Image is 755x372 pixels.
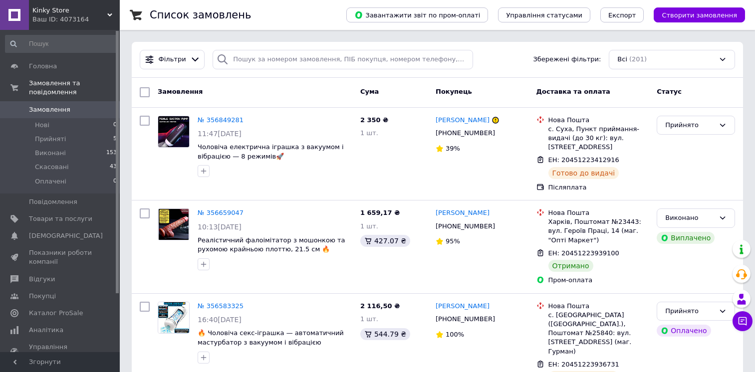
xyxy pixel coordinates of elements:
span: 2 116,50 ₴ [360,302,400,310]
a: Чоловіча електрична іграшка з вакуумом і вібрацією — 8 режимів🚀 [198,143,344,160]
span: 16:40[DATE] [198,316,242,324]
div: Нова Пошта [548,208,649,217]
span: Скасовані [35,163,69,172]
div: Виконано [665,213,715,223]
span: [DEMOGRAPHIC_DATA] [29,231,103,240]
span: Замовлення [158,88,203,95]
div: Отримано [548,260,593,272]
button: Створити замовлення [654,7,745,22]
span: ЕН: 20451223939100 [548,249,619,257]
span: 5 [113,135,117,144]
div: Нова Пошта [548,116,649,125]
span: ЕН: 20451223936731 [548,361,619,368]
span: 153 [106,149,117,158]
span: Експорт [608,11,636,19]
div: 427.07 ₴ [360,235,410,247]
span: Статус [657,88,682,95]
span: ЕН: 20451223412916 [548,156,619,164]
div: Готово до видачі [548,167,619,179]
div: Ваш ID: 4073164 [32,15,120,24]
span: Показники роботи компанії [29,248,92,266]
span: 2 350 ₴ [360,116,388,124]
div: Харків, Поштомат №23443: вул. Героїв Праці, 14 (маг. "Опті Маркет") [548,217,649,245]
span: 0 [113,177,117,186]
h1: Список замовлень [150,9,251,21]
span: Фільтри [159,55,186,64]
a: 🔥 Чоловіча секс-іграшка — автоматичний мастурбатор з вакуумом і вібрацією [198,329,344,346]
a: [PERSON_NAME] [436,208,490,218]
span: 95% [446,237,460,245]
a: Створити замовлення [644,11,745,18]
div: [PHONE_NUMBER] [434,220,497,233]
div: с. Суха, Пункт приймання-видачі (до 30 кг): вул. [STREET_ADDRESS] [548,125,649,152]
span: 1 шт. [360,129,378,137]
button: Чат з покупцем [733,311,753,331]
button: Експорт [600,7,644,22]
span: 11:47[DATE] [198,130,242,138]
span: Замовлення та повідомлення [29,79,120,97]
span: Покупець [436,88,472,95]
input: Пошук за номером замовлення, ПІБ покупця, номером телефону, Email, номером накладної [213,50,473,69]
input: Пошук [5,35,118,53]
span: 1 659,17 ₴ [360,209,400,216]
span: 43 [110,163,117,172]
button: Завантажити звіт по пром-оплаті [346,7,488,22]
span: Нові [35,121,49,130]
div: 544.79 ₴ [360,328,410,340]
span: Аналітика [29,326,63,335]
span: Завантажити звіт по пром-оплаті [354,10,480,19]
div: Виплачено [657,232,715,244]
span: 1 шт. [360,222,378,230]
div: с. [GEOGRAPHIC_DATA] ([GEOGRAPHIC_DATA].), Поштомат №25840: вул. [STREET_ADDRESS] (маг. Гурман) [548,311,649,356]
span: Головна [29,62,57,71]
img: Фото товару [158,116,189,147]
span: (201) [629,55,647,63]
div: [PHONE_NUMBER] [434,127,497,140]
a: [PERSON_NAME] [436,302,490,311]
img: Фото товару [158,302,189,333]
a: Реалістичний фалоімітатор з мошонкою та рухомою крайньою плоттю, 21.5 см 🔥 [198,236,345,253]
div: [PHONE_NUMBER] [434,313,497,326]
a: № 356849281 [198,116,244,124]
span: Kinky Store [32,6,107,15]
span: Збережені фільтри: [533,55,601,64]
span: 39% [446,145,460,152]
img: Фото товару [159,209,189,240]
div: Оплачено [657,325,711,337]
span: Замовлення [29,105,70,114]
span: Покупці [29,292,56,301]
span: Прийняті [35,135,66,144]
div: Прийнято [665,120,715,131]
span: Створити замовлення [662,11,737,19]
span: Каталог ProSale [29,309,83,318]
span: Управління статусами [506,11,582,19]
div: Прийнято [665,306,715,317]
span: Cума [360,88,379,95]
a: [PERSON_NAME] [436,116,490,125]
div: Пром-оплата [548,276,649,285]
div: Нова Пошта [548,302,649,311]
button: Управління статусами [498,7,590,22]
span: 0 [113,121,117,130]
span: Товари та послуги [29,214,92,223]
a: Фото товару [158,208,190,240]
a: Фото товару [158,302,190,334]
span: Всі [617,55,627,64]
span: Повідомлення [29,197,77,206]
a: Фото товару [158,116,190,148]
span: 1 шт. [360,315,378,323]
div: Післяплата [548,183,649,192]
span: Доставка та оплата [536,88,610,95]
span: Виконані [35,149,66,158]
span: Відгуки [29,275,55,284]
span: 10:13[DATE] [198,223,242,231]
span: 100% [446,331,464,338]
span: Оплачені [35,177,66,186]
span: Управління сайтом [29,343,92,361]
a: № 356659047 [198,209,244,216]
a: № 356583325 [198,302,244,310]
